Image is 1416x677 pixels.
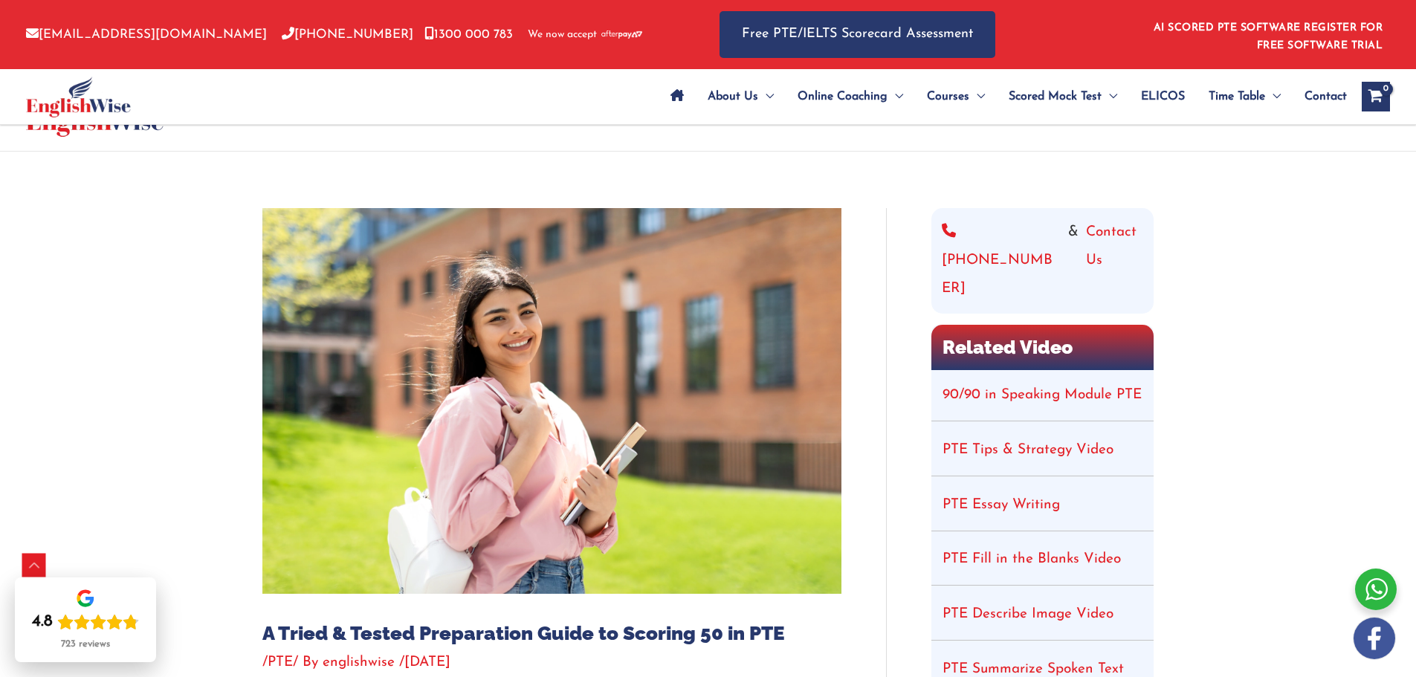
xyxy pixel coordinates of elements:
span: Courses [927,71,969,123]
span: Contact [1305,71,1347,123]
a: Free PTE/IELTS Scorecard Assessment [720,11,995,58]
img: white-facebook.png [1354,618,1395,659]
div: Rating: 4.8 out of 5 [32,612,139,632]
a: CoursesMenu Toggle [915,71,997,123]
a: ELICOS [1129,71,1197,123]
span: Menu Toggle [758,71,774,123]
a: [PHONE_NUMBER] [942,218,1061,303]
a: 90/90 in Speaking Module PTE [943,388,1142,402]
span: About Us [708,71,758,123]
span: Menu Toggle [1265,71,1281,123]
a: PTE Describe Image Video [943,607,1113,621]
span: ELICOS [1141,71,1185,123]
aside: Header Widget 1 [1145,10,1390,59]
a: Scored Mock TestMenu Toggle [997,71,1129,123]
span: Menu Toggle [1102,71,1117,123]
a: Online CoachingMenu Toggle [786,71,915,123]
span: Menu Toggle [888,71,903,123]
a: [PHONE_NUMBER] [282,28,413,41]
a: Contact [1293,71,1347,123]
div: & [942,218,1143,303]
img: Afterpay-Logo [601,30,642,39]
a: Time TableMenu Toggle [1197,71,1293,123]
a: 1300 000 783 [424,28,513,41]
span: Scored Mock Test [1009,71,1102,123]
span: englishwise [323,655,395,670]
a: PTE Summarize Spoken Text [943,662,1124,676]
span: Menu Toggle [969,71,985,123]
a: AI SCORED PTE SOFTWARE REGISTER FOR FREE SOFTWARE TRIAL [1154,22,1383,51]
div: 723 reviews [61,638,110,650]
div: 4.8 [32,612,53,632]
span: [DATE] [404,655,450,670]
h1: A Tried & Tested Preparation Guide to Scoring 50 in PTE [262,622,841,645]
a: Contact Us [1086,218,1143,303]
span: Online Coaching [798,71,888,123]
img: cropped-ew-logo [26,77,131,117]
a: [EMAIL_ADDRESS][DOMAIN_NAME] [26,28,267,41]
h2: Related Video [931,325,1154,370]
a: PTE [268,655,293,670]
a: View Shopping Cart, empty [1362,82,1390,111]
a: About UsMenu Toggle [696,71,786,123]
div: / / By / [262,652,841,673]
span: We now accept [528,27,597,42]
a: PTE Tips & Strategy Video [943,443,1113,457]
a: PTE Essay Writing [943,498,1060,512]
nav: Site Navigation: Main Menu [659,71,1347,123]
a: englishwise [323,655,399,670]
span: Time Table [1209,71,1265,123]
a: PTE Fill in the Blanks Video [943,552,1121,566]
